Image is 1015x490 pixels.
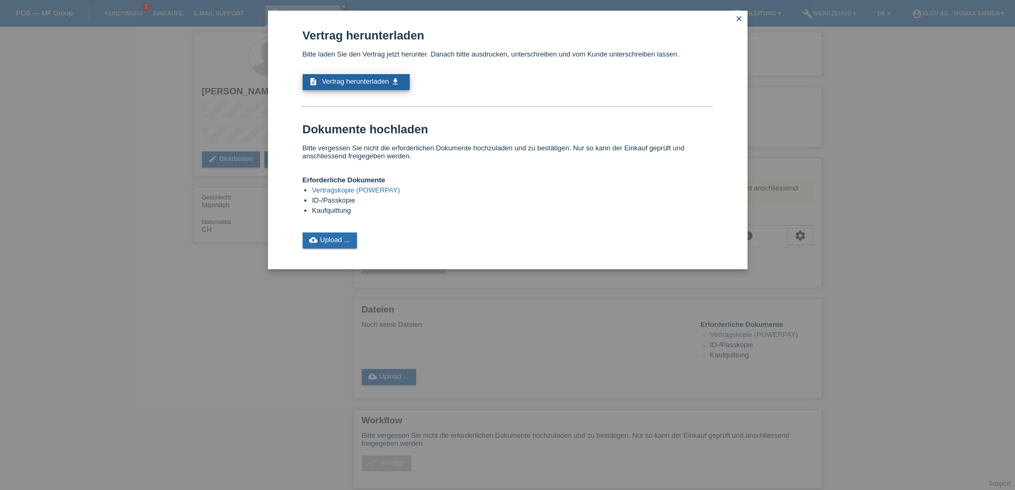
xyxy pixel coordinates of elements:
[391,77,400,86] i: get_app
[732,13,746,26] a: close
[322,77,389,85] span: Vertrag herunterladen
[312,196,713,206] li: ID-/Passkopie
[303,74,410,90] a: description Vertrag herunterladen get_app
[309,77,318,86] i: description
[303,50,713,58] p: Bitte laden Sie den Vertrag jetzt herunter. Danach bitte ausdrucken, unterschreiben und vom Kunde...
[735,14,743,23] i: close
[303,29,713,42] h1: Vertrag herunterladen
[309,236,318,244] i: cloud_upload
[312,186,400,194] a: Vertragskopie (POWERPAY)
[303,176,713,184] h4: Erforderliche Dokumente
[303,232,358,248] a: cloud_uploadUpload ...
[312,206,713,216] li: Kaufquittung
[303,123,713,136] h1: Dokumente hochladen
[303,144,713,160] p: Bitte vergessen Sie nicht die erforderlichen Dokumente hochzuladen und zu bestätigen. Nur so kann...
